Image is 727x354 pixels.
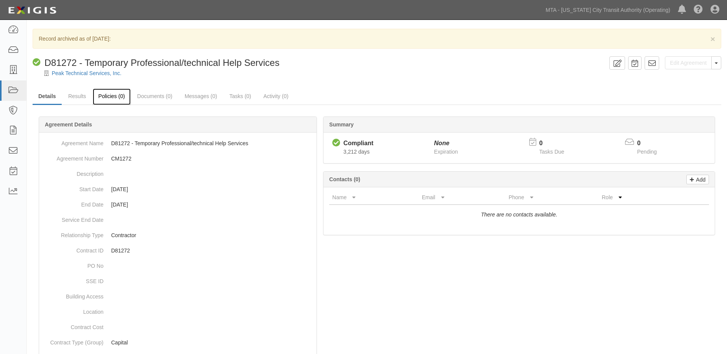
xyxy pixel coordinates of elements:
span: Tasks Due [539,149,564,155]
span: Since 12/01/2016 [343,149,370,155]
th: Role [599,190,678,205]
dt: Contract Type (Group) [42,335,103,346]
dt: Description [42,166,103,178]
span: D81272 - Temporary Professional/technical Help Services [44,57,279,68]
i: Compliant [332,139,340,147]
b: Agreement Details [45,121,92,128]
b: Summary [329,121,354,128]
p: 0 [539,139,574,148]
dt: Agreement Name [42,136,103,147]
p: Add [694,175,706,184]
dt: End Date [42,197,103,208]
dt: Start Date [42,182,103,193]
dt: Service End Date [42,212,103,224]
i: None [434,140,450,146]
div: D81272 - Temporary Professional/technical Help Services [33,56,279,69]
a: Edit Agreement [665,56,712,69]
dt: SSE ID [42,274,103,285]
a: Policies (0) [93,88,131,105]
a: Details [33,88,62,105]
p: Capital [111,339,313,346]
dt: Contract Cost [42,320,103,331]
img: logo-5460c22ac91f19d4615b14bd174203de0afe785f0fc80cf4dbbc73dc1793850b.png [6,3,59,17]
a: Tasks (0) [223,88,257,104]
th: Name [329,190,419,205]
th: Phone [505,190,599,205]
p: D81272 [111,247,313,254]
p: 0 [637,139,666,148]
button: Close [711,35,715,43]
dd: D81272 - Temporary Professional/technical Help Services [42,136,313,151]
a: Results [62,88,92,104]
dd: [DATE] [42,197,313,212]
dt: Contract ID [42,243,103,254]
a: Peak Technical Services, Inc. [52,70,121,76]
a: Add [686,175,709,184]
p: Record archived as of [DATE]: [39,35,715,43]
dd: [DATE] [42,182,313,197]
i: Compliant [33,59,41,67]
a: Activity (0) [258,88,294,104]
dt: Building Access [42,289,103,300]
span: Expiration [434,149,458,155]
th: Email [419,190,506,205]
a: MTA - [US_STATE] City Transit Authority (Operating) [542,2,674,18]
i: There are no contacts available. [481,211,557,218]
dt: Agreement Number [42,151,103,162]
dd: CM1272 [42,151,313,166]
dt: Relationship Type [42,228,103,239]
span: × [711,34,715,43]
dt: Location [42,304,103,316]
i: Help Center - Complianz [694,5,703,15]
a: Messages (0) [179,88,223,104]
a: Documents (0) [131,88,178,104]
dd: Contractor [42,228,313,243]
b: Contacts (0) [329,176,360,182]
div: Compliant [343,139,373,148]
span: Pending [637,149,657,155]
dt: PO No [42,258,103,270]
